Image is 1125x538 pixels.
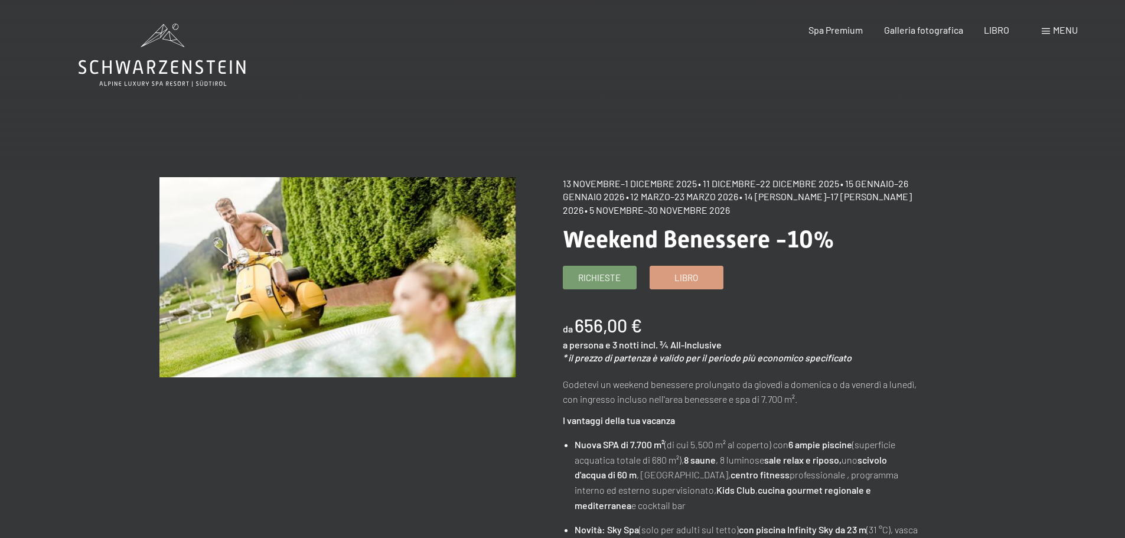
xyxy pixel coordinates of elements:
[731,469,790,480] font: centro fitness
[637,469,731,480] font: , [GEOGRAPHIC_DATA],
[563,178,697,189] font: 13 novembre–1 dicembre 2025
[563,323,573,334] font: da
[612,339,639,350] font: 3 notti
[575,439,664,450] font: Nuova SPA di 7.700 m²
[674,272,698,283] font: Libro
[884,24,963,35] a: Galleria fotografica
[631,500,686,511] font: e cocktail bar
[639,524,739,535] font: (solo per adulti sul tetto)
[716,484,755,495] font: Kids Club
[563,339,611,350] font: a persona e
[808,24,863,35] a: Spa Premium
[575,524,639,535] font: Novità: Sky Spa
[764,454,842,465] font: sale relax e riposo,
[563,191,912,215] font: • 14 [PERSON_NAME]–17 [PERSON_NAME] 2026
[716,454,764,465] font: , 8 luminose
[585,204,730,216] font: • 5 novembre–30 novembre 2026
[664,439,788,450] font: (di cui 5.500 m² al coperto) con
[563,352,852,363] font: * il prezzo di partenza è valido per il periodo più economico specificato
[575,439,895,465] font: (superficie acquatica totale di 680 m²),
[563,379,917,405] font: Godetevi un weekend benessere prolungato da giovedì a domenica o da venerdì a lunedì, con ingress...
[650,266,723,289] a: Libro
[641,339,722,350] font: incl. ¾ All-Inclusive
[563,415,675,426] font: I vantaggi della tua vacanza
[755,484,758,495] font: ,
[575,484,871,511] font: cucina gourmet regionale e mediterranea
[563,266,636,289] a: Richieste
[684,454,716,465] font: 8 saune
[575,315,642,336] font: 656,00 €
[788,439,852,450] font: 6 ampie piscine
[984,24,1009,35] a: LIBRO
[739,524,866,535] font: con piscina Infinity Sky da 23 m
[842,454,857,465] font: uno
[1053,24,1078,35] font: menu
[563,226,834,253] font: Weekend Benessere -10%
[698,178,839,189] font: • 11 dicembre–22 dicembre 2025
[630,191,738,202] font: 12 marzo–23 marzo 2026
[159,177,516,377] img: Weekend Benessere -10%
[578,272,621,283] font: Richieste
